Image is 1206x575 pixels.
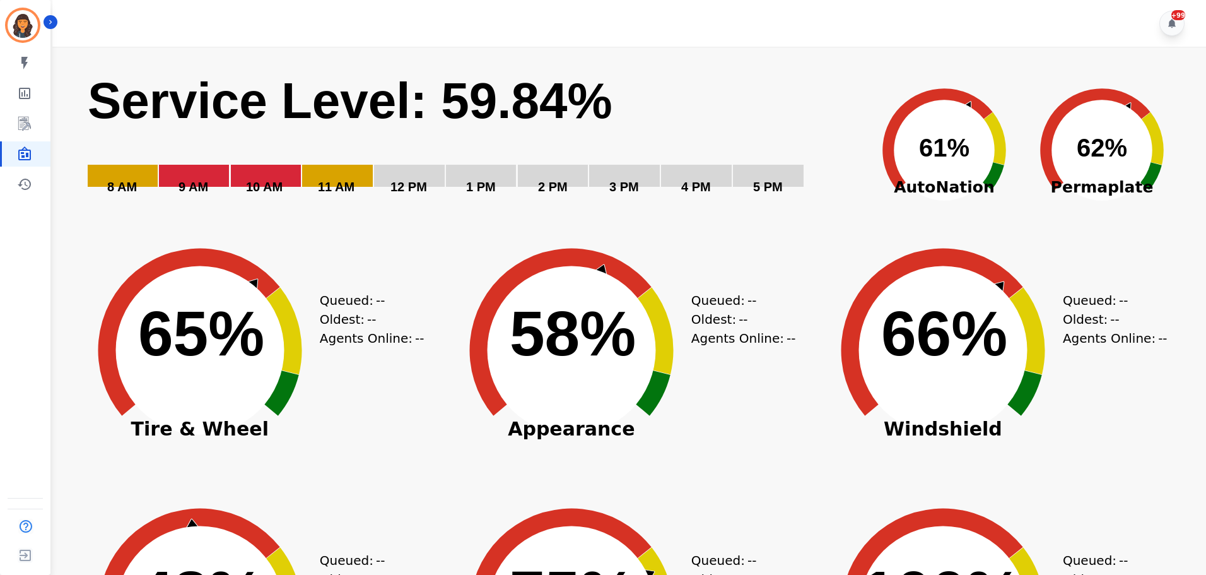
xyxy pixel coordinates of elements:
span: -- [376,291,385,310]
text: 5 PM [753,180,783,194]
text: 8 AM [107,180,137,194]
span: -- [1158,329,1167,348]
div: Agents Online: [691,329,799,348]
text: 4 PM [681,180,711,194]
text: 2 PM [538,180,568,194]
div: Agents Online: [320,329,427,348]
span: -- [747,551,756,570]
img: Bordered avatar [8,10,38,40]
text: 66% [881,298,1007,369]
span: -- [367,310,376,329]
text: 65% [138,298,264,369]
div: Queued: [691,291,786,310]
div: Queued: [320,551,414,570]
text: 11 AM [318,180,354,194]
div: Oldest: [320,310,414,329]
span: -- [376,551,385,570]
span: AutoNation [865,175,1023,199]
span: -- [1110,310,1119,329]
span: Appearance [445,423,698,436]
span: -- [747,291,756,310]
text: 1 PM [466,180,496,194]
span: Tire & Wheel [74,423,326,436]
div: Queued: [1063,291,1157,310]
div: Oldest: [691,310,786,329]
div: Queued: [691,551,786,570]
span: Windshield [817,423,1069,436]
text: Service Level: 59.84% [88,73,612,129]
text: 12 PM [390,180,427,194]
div: Oldest: [1063,310,1157,329]
text: 61% [919,134,969,162]
span: -- [1119,551,1128,570]
div: Queued: [320,291,414,310]
svg: Service Level: 0% [86,70,863,212]
text: 58% [510,298,636,369]
div: Queued: [1063,551,1157,570]
span: Permaplate [1023,175,1181,199]
text: 10 AM [246,180,283,194]
text: 62% [1077,134,1127,162]
span: -- [1119,291,1128,310]
text: 3 PM [609,180,639,194]
div: +99 [1171,10,1185,20]
span: -- [415,329,424,348]
div: Agents Online: [1063,329,1170,348]
span: -- [739,310,747,329]
span: -- [787,329,795,348]
text: 9 AM [179,180,208,194]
